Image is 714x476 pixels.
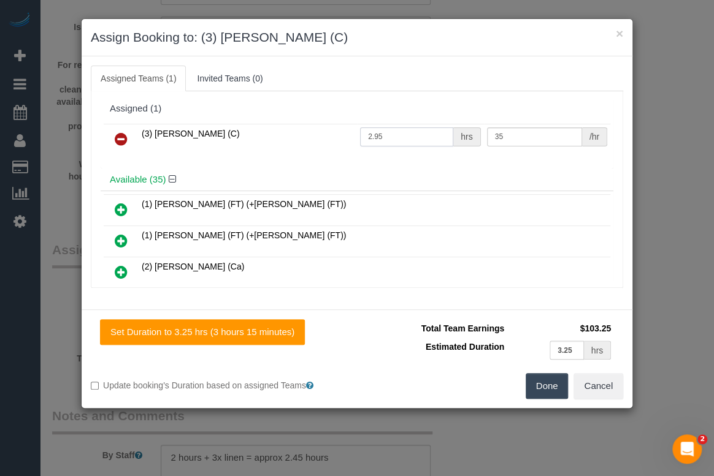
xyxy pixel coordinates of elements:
[366,319,507,338] td: Total Team Earnings
[187,66,272,91] a: Invited Teams (0)
[91,382,99,390] input: Update booking's Duration based on assigned Teams
[142,129,239,138] span: (3) [PERSON_NAME] (C)
[100,319,305,345] button: Set Duration to 3.25 hrs (3 hours 15 minutes)
[110,175,604,185] h4: Available (35)
[507,319,614,338] td: $103.25
[91,379,348,391] label: Update booking's Duration based on assigned Teams
[697,434,707,444] span: 2
[142,199,346,209] span: (1) [PERSON_NAME] (FT) (+[PERSON_NAME] (FT))
[453,127,480,146] div: hrs
[616,27,623,40] button: ×
[91,28,623,47] h3: Assign Booking to: (3) [PERSON_NAME] (C)
[672,434,702,464] iframe: Intercom live chat
[526,373,569,399] button: Done
[582,127,607,146] div: /hr
[574,373,623,399] button: Cancel
[426,342,504,352] span: Estimated Duration
[142,230,346,240] span: (1) [PERSON_NAME] (FT) (+[PERSON_NAME] (FT))
[584,341,611,360] div: hrs
[91,66,186,91] a: Assigned Teams (1)
[110,104,604,114] div: Assigned (1)
[142,262,244,271] span: (2) [PERSON_NAME] (Ca)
